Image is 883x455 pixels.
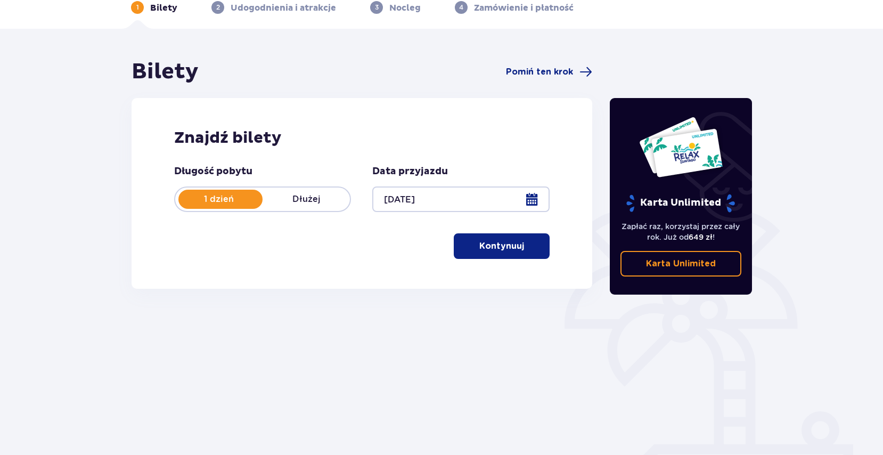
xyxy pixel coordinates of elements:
[372,165,448,178] p: Data przyjazdu
[454,233,550,259] button: Kontynuuj
[216,3,220,12] p: 2
[625,194,736,213] p: Karta Unlimited
[132,59,199,85] h1: Bilety
[231,2,336,14] p: Udogodnienia i atrakcje
[375,3,379,12] p: 3
[474,2,574,14] p: Zamówienie i płatność
[150,2,177,14] p: Bilety
[389,2,421,14] p: Nocleg
[506,66,592,78] a: Pomiń ten krok
[263,193,350,205] p: Dłużej
[646,258,716,270] p: Karta Unlimited
[620,221,742,242] p: Zapłać raz, korzystaj przez cały rok. Już od !
[479,240,524,252] p: Kontynuuj
[459,3,463,12] p: 4
[689,233,713,241] span: 649 zł
[174,128,550,148] h2: Znajdź bilety
[175,193,263,205] p: 1 dzień
[136,3,139,12] p: 1
[174,165,252,178] p: Długość pobytu
[506,66,573,78] span: Pomiń ten krok
[620,251,742,277] a: Karta Unlimited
